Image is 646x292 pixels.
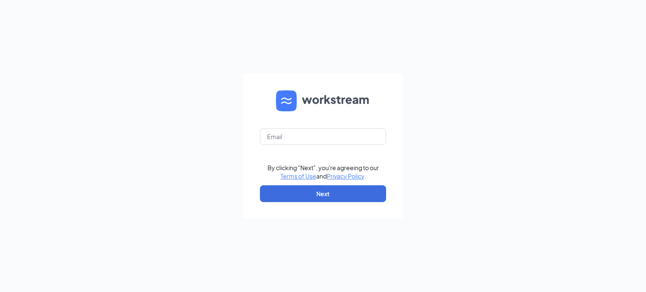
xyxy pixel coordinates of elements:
[281,172,316,180] a: Terms of Use
[260,128,386,145] input: Email
[267,163,379,180] div: By clicking "Next", you're agreeing to our and .
[260,185,386,202] button: Next
[327,172,364,180] a: Privacy Policy
[276,90,370,111] img: WS logo and Workstream text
